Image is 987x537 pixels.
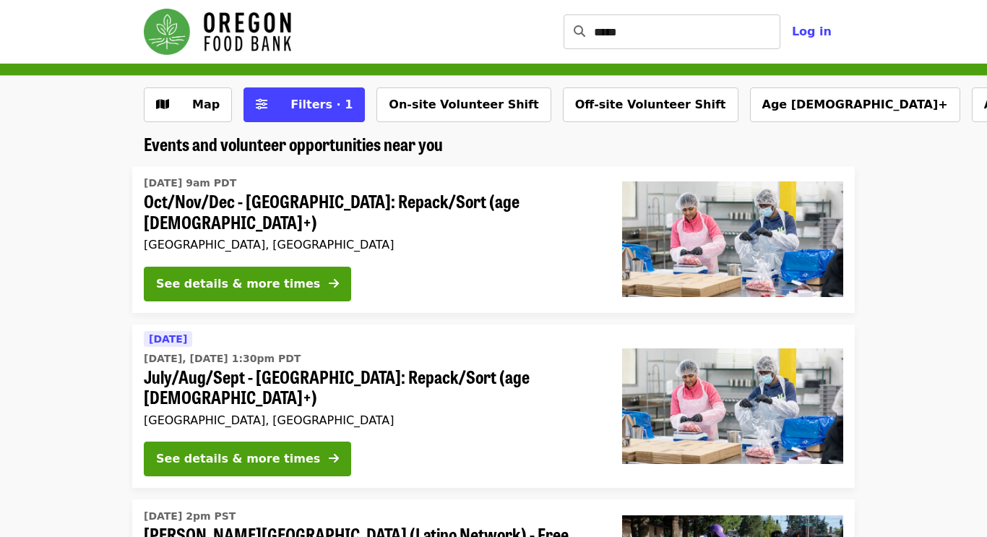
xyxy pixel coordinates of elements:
span: Events and volunteer opportunities near you [144,131,443,156]
div: See details & more times [156,450,320,468]
button: Log in [780,17,843,46]
i: map icon [156,98,169,111]
span: Filters · 1 [290,98,353,111]
time: [DATE] 9am PDT [144,176,236,191]
time: [DATE] 2pm PST [144,509,236,524]
a: See details for "Oct/Nov/Dec - Beaverton: Repack/Sort (age 10+)" [132,166,855,313]
button: On-site Volunteer Shift [376,87,551,122]
img: Oct/Nov/Dec - Beaverton: Repack/Sort (age 10+) organized by Oregon Food Bank [622,181,843,297]
div: [GEOGRAPHIC_DATA], [GEOGRAPHIC_DATA] [144,413,599,427]
span: July/Aug/Sept - [GEOGRAPHIC_DATA]: Repack/Sort (age [DEMOGRAPHIC_DATA]+) [144,366,599,408]
img: Oregon Food Bank - Home [144,9,291,55]
button: Off-site Volunteer Shift [563,87,738,122]
div: [GEOGRAPHIC_DATA], [GEOGRAPHIC_DATA] [144,238,599,252]
button: See details & more times [144,442,351,476]
button: See details & more times [144,267,351,301]
img: July/Aug/Sept - Beaverton: Repack/Sort (age 10+) organized by Oregon Food Bank [622,348,843,464]
button: Filters (1 selected) [243,87,365,122]
i: arrow-right icon [329,452,339,465]
span: Oct/Nov/Dec - [GEOGRAPHIC_DATA]: Repack/Sort (age [DEMOGRAPHIC_DATA]+) [144,191,599,233]
i: arrow-right icon [329,277,339,291]
button: Show map view [144,87,232,122]
input: Search [594,14,780,49]
span: Map [192,98,220,111]
i: sliders-h icon [256,98,267,111]
i: search icon [574,25,585,38]
a: See details for "July/Aug/Sept - Beaverton: Repack/Sort (age 10+)" [132,325,855,489]
span: Log in [792,25,832,38]
div: See details & more times [156,275,320,293]
button: Age [DEMOGRAPHIC_DATA]+ [750,87,960,122]
span: [DATE] [149,333,187,345]
time: [DATE], [DATE] 1:30pm PDT [144,351,301,366]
